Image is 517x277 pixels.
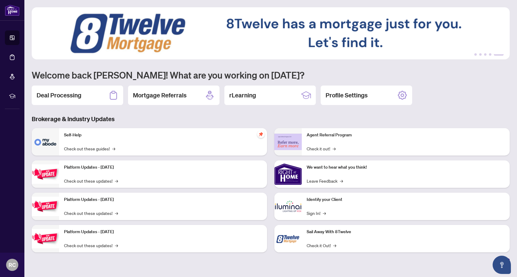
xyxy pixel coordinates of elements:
button: Open asap [493,256,511,274]
span: RC [9,261,16,269]
img: Platform Updates - June 23, 2025 [32,229,59,248]
span: → [115,242,118,249]
h2: rLearning [229,91,256,100]
img: Slide 4 [32,7,510,59]
button: 4 [489,53,491,56]
h3: Brokerage & Industry Updates [32,115,510,123]
span: → [333,242,336,249]
p: Platform Updates - [DATE] [64,229,262,235]
a: Check it out!→ [307,145,336,152]
button: 3 [484,53,487,56]
p: Platform Updates - [DATE] [64,164,262,171]
span: → [115,210,118,216]
p: Identify your Client [307,196,505,203]
a: Check it Out!→ [307,242,336,249]
p: We want to hear what you think! [307,164,505,171]
img: Platform Updates - July 8, 2025 [32,197,59,216]
span: → [323,210,326,216]
img: logo [5,5,20,16]
button: 5 [494,53,504,56]
a: Check out these guides!→ [64,145,115,152]
p: Agent Referral Program [307,132,505,138]
p: Platform Updates - [DATE] [64,196,262,203]
button: 1 [474,53,477,56]
img: Self-Help [32,128,59,156]
a: Check out these updates!→ [64,242,118,249]
span: → [340,177,343,184]
h2: Profile Settings [326,91,368,100]
p: Self-Help [64,132,262,138]
h2: Deal Processing [37,91,81,100]
a: Leave Feedback→ [307,177,343,184]
img: Identify your Client [274,193,302,220]
span: → [112,145,115,152]
span: → [333,145,336,152]
img: We want to hear what you think! [274,160,302,188]
img: Sail Away With 8Twelve [274,225,302,252]
a: Check out these updates!→ [64,177,118,184]
h2: Mortgage Referrals [133,91,187,100]
span: → [115,177,118,184]
a: Sign In!→ [307,210,326,216]
img: Agent Referral Program [274,134,302,150]
p: Sail Away With 8Twelve [307,229,505,235]
a: Check out these updates!→ [64,210,118,216]
img: Platform Updates - July 21, 2025 [32,164,59,184]
span: pushpin [257,131,265,138]
h1: Welcome back [PERSON_NAME]! What are you working on [DATE]? [32,69,510,81]
button: 2 [479,53,482,56]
